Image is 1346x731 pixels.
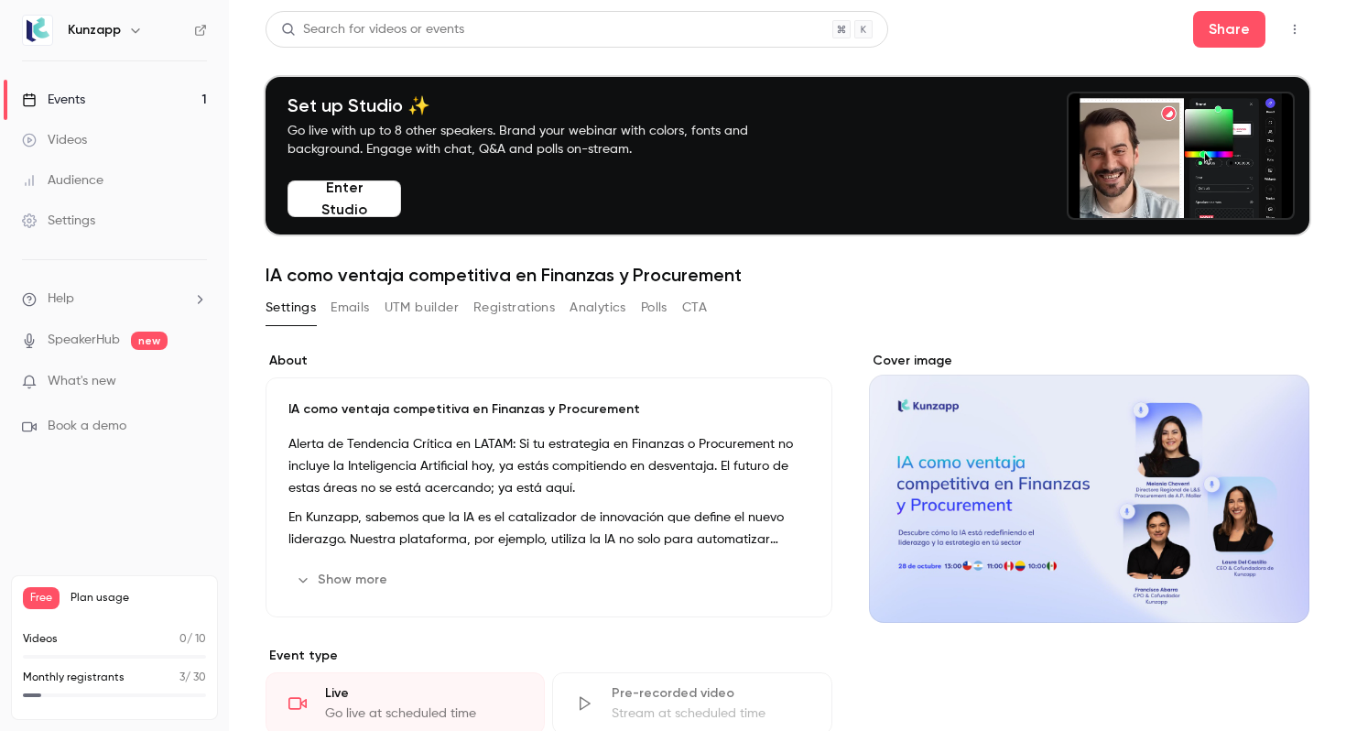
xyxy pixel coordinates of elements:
p: IA como ventaja competitiva en Finanzas y Procurement [288,400,809,419]
div: Live [325,684,522,703]
p: Videos [23,631,58,648]
p: En Kunzapp, sabemos que la IA es el catalizador de innovación que define el nuevo liderazgo. Nues... [288,507,809,551]
p: Go live with up to 8 other speakers. Brand your webinar with colors, fonts and background. Engage... [288,122,791,158]
label: Cover image [869,352,1309,370]
button: CTA [682,293,707,322]
p: Monthly registrants [23,670,125,686]
span: Plan usage [71,591,206,606]
span: 3 [179,672,185,683]
li: help-dropdown-opener [22,289,207,309]
button: Polls [641,293,668,322]
h4: Set up Studio ✨ [288,94,791,116]
span: Free [23,587,60,609]
div: Videos [22,131,87,149]
div: Stream at scheduled time [612,704,809,723]
span: What's new [48,372,116,391]
span: new [131,332,168,350]
div: Events [22,91,85,109]
button: Registrations [473,293,555,322]
button: Share [1193,11,1265,48]
div: Go live at scheduled time [325,704,522,723]
a: SpeakerHub [48,331,120,350]
h1: IA como ventaja competitiva en Finanzas y Procurement [266,264,1309,286]
p: Event type [266,647,832,665]
button: Enter Studio [288,180,401,217]
span: Book a demo [48,417,126,436]
button: UTM builder [385,293,459,322]
button: Analytics [570,293,626,322]
h6: Kunzapp [68,21,121,39]
div: Settings [22,212,95,230]
div: Audience [22,171,103,190]
p: / 10 [179,631,206,648]
p: Alerta de Tendencia Crítica en LATAM: Si tu estrategia en Finanzas o Procurement no incluye la In... [288,433,809,499]
div: Search for videos or events [281,20,464,39]
button: Emails [331,293,369,322]
label: About [266,352,832,370]
button: Settings [266,293,316,322]
section: Cover image [869,352,1309,623]
img: Kunzapp [23,16,52,45]
span: Help [48,289,74,309]
p: / 30 [179,670,206,686]
span: 0 [179,634,187,645]
div: Pre-recorded video [612,684,809,703]
button: Show more [288,565,398,595]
